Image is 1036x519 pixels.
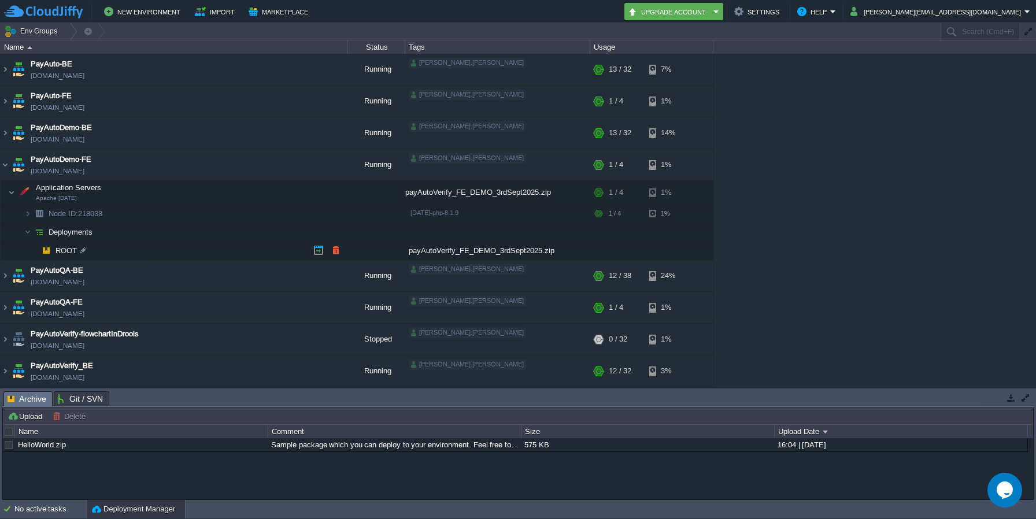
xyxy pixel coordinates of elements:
div: Name [1,40,347,54]
span: Archive [8,392,46,406]
img: AMDAwAAAACH5BAEAAAAALAAAAAABAAEAAAICRAEAOw== [1,324,10,355]
button: Upgrade Account [628,5,710,18]
img: AMDAwAAAACH5BAEAAAAALAAAAAABAAEAAAICRAEAOw== [1,149,10,180]
a: HelloWorld.zip [18,440,66,449]
img: AMDAwAAAACH5BAEAAAAALAAAAAABAAEAAAICRAEAOw== [1,292,10,323]
button: Deployment Manager [92,503,175,515]
button: Marketplace [249,5,312,18]
a: PayAutoVerify-flowchartInDrools [31,328,139,340]
div: No active tasks [14,500,87,518]
div: Tags [406,40,590,54]
a: [DOMAIN_NAME] [31,102,84,113]
img: AMDAwAAAACH5BAEAAAAALAAAAAABAAEAAAICRAEAOw== [10,54,27,85]
div: 1 / 4 [609,292,623,323]
a: [DOMAIN_NAME] [31,308,84,320]
img: AMDAwAAAACH5BAEAAAAALAAAAAABAAEAAAICRAEAOw== [10,149,27,180]
span: 218038 [47,209,104,218]
span: Git / SVN [58,392,103,406]
a: PayAutoQA-FE [31,296,83,308]
img: AMDAwAAAACH5BAEAAAAALAAAAAABAAEAAAICRAEAOw== [8,181,15,204]
a: [DOMAIN_NAME] [31,340,84,351]
a: PayAutoVerify_BE [31,360,93,372]
div: 1 / 4 [609,205,621,223]
div: [PERSON_NAME].[PERSON_NAME] [409,121,526,132]
a: PayAuto-BE [31,58,72,70]
div: payAutoVerify_FE_DEMO_3rdSept2025.zip [405,242,590,259]
span: PayAutoDemo-FE [31,154,91,165]
img: AMDAwAAAACH5BAEAAAAALAAAAAABAAEAAAICRAEAOw== [16,181,32,204]
button: [PERSON_NAME][EMAIL_ADDRESS][DOMAIN_NAME] [850,5,1024,18]
span: Node ID: [49,209,78,218]
div: [PERSON_NAME].[PERSON_NAME] [409,328,526,338]
div: 1% [649,181,687,204]
div: Usage [591,40,713,54]
a: PayAutoQA-BE [31,265,83,276]
div: Comment [269,425,521,438]
img: AMDAwAAAACH5BAEAAAAALAAAAAABAAEAAAICRAEAOw== [10,292,27,323]
img: AMDAwAAAACH5BAEAAAAALAAAAAABAAEAAAICRAEAOw== [31,223,47,241]
div: Running [347,292,405,323]
img: AMDAwAAAACH5BAEAAAAALAAAAAABAAEAAAICRAEAOw== [1,355,10,387]
img: CloudJiffy [4,5,83,19]
div: Name [16,425,268,438]
img: AMDAwAAAACH5BAEAAAAALAAAAAABAAEAAAICRAEAOw== [1,54,10,85]
div: 3% [649,355,687,387]
iframe: chat widget [987,473,1024,507]
div: 12 / 38 [609,260,631,291]
button: Delete [53,411,89,421]
div: Running [347,54,405,85]
button: Upload [8,411,46,421]
a: [DOMAIN_NAME] [31,276,84,288]
div: Running [347,355,405,387]
div: Stopped [347,324,405,355]
button: New Environment [104,5,184,18]
img: AMDAwAAAACH5BAEAAAAALAAAAAABAAEAAAICRAEAOw== [10,86,27,117]
div: 575 KB [521,438,774,451]
div: Size [522,425,774,438]
div: [PERSON_NAME].[PERSON_NAME] [409,153,526,164]
div: [PERSON_NAME].[PERSON_NAME] [409,90,526,100]
img: AMDAwAAAACH5BAEAAAAALAAAAAABAAEAAAICRAEAOw== [24,205,31,223]
img: AMDAwAAAACH5BAEAAAAALAAAAAABAAEAAAICRAEAOw== [10,117,27,149]
div: 0 / 32 [609,324,627,355]
div: [PERSON_NAME].[PERSON_NAME] [409,296,526,306]
div: 13 / 32 [609,54,631,85]
div: Upload Date [775,425,1027,438]
a: Application ServersApache [DATE] [35,183,103,192]
div: Running [347,117,405,149]
a: PayAuto-FE [31,90,72,102]
div: 12 / 32 [609,355,631,387]
div: 13 / 32 [609,117,631,149]
span: Deployments [47,227,94,237]
span: Application Servers [35,183,103,192]
img: AMDAwAAAACH5BAEAAAAALAAAAAABAAEAAAICRAEAOw== [27,46,32,49]
div: 1 / 4 [609,149,623,180]
button: Settings [734,5,783,18]
img: AMDAwAAAACH5BAEAAAAALAAAAAABAAEAAAICRAEAOw== [31,205,47,223]
span: [DATE]-php-8.1.9 [410,209,458,216]
div: [PERSON_NAME].[PERSON_NAME] [409,264,526,275]
div: Running [347,149,405,180]
div: 1% [649,149,687,180]
div: Sample package which you can deploy to your environment. Feel free to delete and upload a package... [268,438,520,451]
img: AMDAwAAAACH5BAEAAAAALAAAAAABAAEAAAICRAEAOw== [10,260,27,291]
img: AMDAwAAAACH5BAEAAAAALAAAAAABAAEAAAICRAEAOw== [1,117,10,149]
div: 1% [649,86,687,117]
a: PayAutoDemo-BE [31,122,92,134]
span: Apache [DATE] [36,195,77,202]
img: AMDAwAAAACH5BAEAAAAALAAAAAABAAEAAAICRAEAOw== [10,324,27,355]
a: ROOT [54,246,79,255]
span: [DOMAIN_NAME] [31,372,84,383]
a: Node ID:218038 [47,209,104,218]
div: 1 / 4 [609,86,623,117]
button: Help [797,5,830,18]
a: [DOMAIN_NAME] [31,70,84,81]
div: 24% [649,260,687,291]
div: 7% [649,54,687,85]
